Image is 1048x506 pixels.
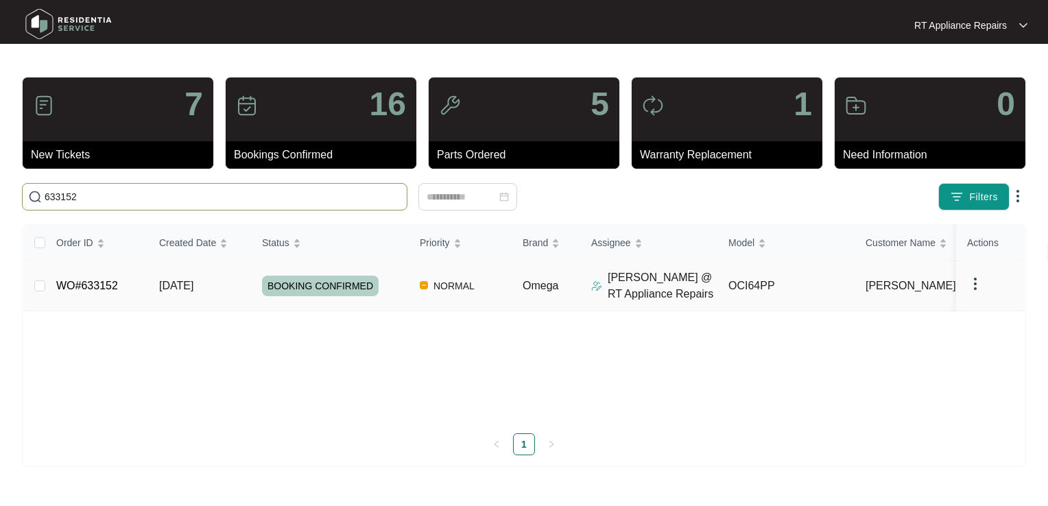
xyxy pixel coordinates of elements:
[33,95,55,117] img: icon
[642,95,664,117] img: icon
[45,225,148,261] th: Order ID
[31,147,213,163] p: New Tickets
[262,235,289,250] span: Status
[866,278,965,294] span: [PERSON_NAME]...
[950,190,964,204] img: filter icon
[21,3,117,45] img: residentia service logo
[409,225,512,261] th: Priority
[956,225,1025,261] th: Actions
[591,88,609,121] p: 5
[428,278,480,294] span: NORMAL
[591,280,602,291] img: Assigner Icon
[845,95,867,117] img: icon
[608,269,717,302] p: [PERSON_NAME] @ RT Appliance Repairs
[486,433,508,455] li: Previous Page
[938,183,1010,210] button: filter iconFilters
[45,189,401,204] input: Search by Order Id, Assignee Name, Customer Name, Brand and Model
[486,433,508,455] button: left
[439,95,461,117] img: icon
[1010,188,1026,204] img: dropdown arrow
[28,190,42,204] img: search-icon
[640,147,822,163] p: Warranty Replacement
[591,235,631,250] span: Assignee
[56,280,118,291] a: WO#633152
[437,147,619,163] p: Parts Ordered
[234,147,416,163] p: Bookings Confirmed
[580,225,717,261] th: Assignee
[540,433,562,455] button: right
[717,225,855,261] th: Model
[159,280,193,291] span: [DATE]
[1019,22,1027,29] img: dropdown arrow
[513,433,535,455] li: 1
[420,235,450,250] span: Priority
[370,88,406,121] p: 16
[514,434,534,455] a: 1
[794,88,812,121] p: 1
[728,235,754,250] span: Model
[148,225,251,261] th: Created Date
[492,440,501,448] span: left
[251,225,409,261] th: Status
[523,280,558,291] span: Omega
[236,95,258,117] img: icon
[997,88,1015,121] p: 0
[914,19,1007,32] p: RT Appliance Repairs
[512,225,580,261] th: Brand
[717,261,855,311] td: OCI64PP
[855,225,992,261] th: Customer Name
[866,235,936,250] span: Customer Name
[843,147,1025,163] p: Need Information
[969,190,998,204] span: Filters
[262,276,379,296] span: BOOKING CONFIRMED
[547,440,556,448] span: right
[184,88,203,121] p: 7
[540,433,562,455] li: Next Page
[159,235,216,250] span: Created Date
[56,235,93,250] span: Order ID
[967,276,984,292] img: dropdown arrow
[420,281,428,289] img: Vercel Logo
[523,235,548,250] span: Brand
